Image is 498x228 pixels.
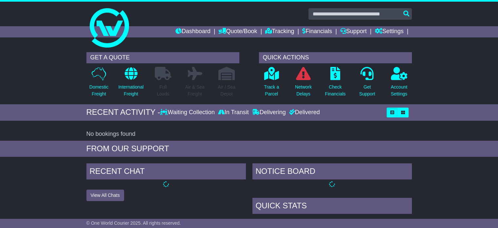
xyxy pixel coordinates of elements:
[185,84,204,97] p: Air & Sea Freight
[118,84,143,97] p: International Freight
[86,190,124,201] button: View All Chats
[287,109,320,116] div: Delivered
[175,26,211,37] a: Dashboard
[359,84,375,97] p: Get Support
[264,84,279,97] p: Track a Parcel
[218,84,235,97] p: Air / Sea Depot
[302,26,332,37] a: Financials
[252,198,412,216] div: Quick Stats
[89,84,108,97] p: Domestic Freight
[86,144,412,154] div: FROM OUR SUPPORT
[216,109,250,116] div: In Transit
[264,67,279,101] a: Track aParcel
[218,26,257,37] a: Quote/Book
[391,84,408,97] p: Account Settings
[86,131,412,138] div: No bookings found
[375,26,404,37] a: Settings
[340,26,367,37] a: Support
[252,163,412,181] div: NOTICE BOARD
[86,163,246,181] div: RECENT CHAT
[86,220,181,226] span: © One World Courier 2025. All rights reserved.
[391,67,408,101] a: AccountSettings
[86,52,239,63] div: GET A QUOTE
[155,84,171,97] p: Full Loads
[86,108,160,117] div: RECENT ACTIVITY -
[89,67,109,101] a: DomesticFreight
[160,109,216,116] div: Waiting Collection
[359,67,376,101] a: GetSupport
[325,67,346,101] a: CheckFinancials
[295,67,312,101] a: NetworkDelays
[265,26,294,37] a: Tracking
[250,109,287,116] div: Delivering
[325,84,346,97] p: Check Financials
[118,67,144,101] a: InternationalFreight
[295,84,312,97] p: Network Delays
[259,52,412,63] div: QUICK ACTIONS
